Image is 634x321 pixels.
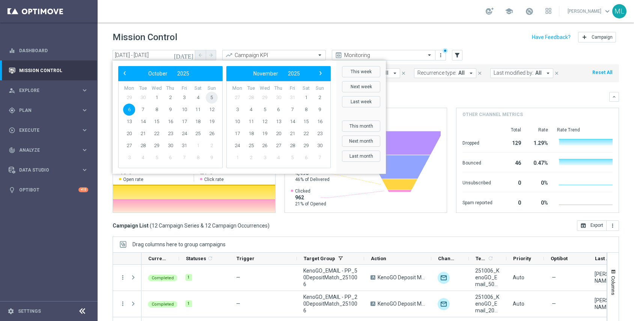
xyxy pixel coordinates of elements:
[595,256,613,261] span: Last Modified By
[488,255,494,261] i: refresh
[8,308,14,315] i: settings
[185,274,192,281] div: 1
[438,256,456,261] span: Channel
[231,116,243,128] span: 10
[205,85,218,92] th: weekday
[370,301,375,306] span: A
[300,152,312,164] span: 6
[551,256,568,261] span: Optibot
[143,69,172,78] button: October
[113,291,142,317] div: Press SPACE to select this row.
[9,167,81,173] div: Data Studio
[123,128,135,140] span: 20
[501,196,521,208] div: 0
[513,301,524,307] span: Auto
[123,152,135,164] span: 3
[113,222,270,229] h3: Campaign List
[164,140,176,152] span: 30
[342,81,380,92] button: Next week
[272,85,286,92] th: weekday
[150,85,164,92] th: weekday
[9,87,81,94] div: Explore
[151,92,163,104] span: 1
[304,256,335,261] span: Target Group
[245,116,257,128] span: 11
[501,127,521,133] div: Total
[8,68,89,74] div: Mission Control
[113,60,386,174] bs-daterangepicker-container: calendar
[9,41,88,60] div: Dashboard
[164,92,176,104] span: 2
[401,71,406,76] i: close
[137,140,149,152] span: 28
[259,104,271,116] span: 5
[231,152,243,164] span: 1
[268,222,270,229] span: )
[8,147,89,153] div: track_changes Analyze keyboard_arrow_right
[490,68,553,78] button: Last modified by: All arrow_drop_down
[8,127,89,133] button: play_circle_outline Execute keyboard_arrow_right
[78,187,88,192] div: +10
[273,140,285,152] span: 27
[577,222,619,228] multiple-options-button: Export to CSV
[123,140,135,152] span: 27
[581,34,587,40] i: add
[288,71,300,77] span: 2025
[178,104,190,116] span: 10
[8,87,89,93] div: person_search Explore keyboard_arrow_right
[245,128,257,140] span: 18
[19,108,81,113] span: Plan
[231,104,243,116] span: 3
[206,104,218,116] span: 12
[259,92,271,104] span: 29
[342,136,380,147] button: Next month
[578,32,616,42] button: add Campaign
[225,51,233,59] i: trending_up
[9,107,15,114] i: gps_fixed
[295,194,326,201] span: 962
[123,176,143,182] span: Open rate
[286,140,298,152] span: 28
[151,104,163,116] span: 8
[120,69,130,78] button: ‹
[195,50,206,60] button: arrow_back
[286,128,298,140] span: 21
[462,156,492,168] div: Bounced
[192,104,204,116] span: 11
[501,156,521,168] div: 46
[259,116,271,128] span: 12
[206,128,218,140] span: 26
[486,254,494,262] span: Calculate column
[378,300,425,307] span: KenoGO Deposit Match
[300,128,312,140] span: 22
[370,275,375,280] span: A
[185,300,192,307] div: 1
[335,51,342,59] i: preview
[286,104,298,116] span: 7
[123,104,135,116] span: 6
[172,69,194,78] button: 2025
[595,271,619,284] div: Tina Wang
[192,92,204,104] span: 4
[315,69,325,78] button: ›
[437,51,444,60] button: more_vert
[273,92,285,104] span: 30
[438,272,450,284] img: Optimail
[475,267,500,288] span: 251006_KenoGO_Email_50DepositMatch+Darts
[152,222,268,229] span: 12 Campaign Series & 12 Campaign Occurrences
[206,140,218,152] span: 2
[178,152,190,164] span: 7
[438,298,450,310] img: Optimail
[610,276,616,295] span: Columns
[119,300,126,307] button: more_vert
[119,274,126,281] button: more_vert
[19,168,81,172] span: Data Studio
[552,300,556,307] span: —
[198,53,203,58] i: arrow_back
[164,116,176,128] span: 16
[151,152,163,164] span: 5
[452,50,462,60] button: filter_alt
[454,52,461,59] i: filter_alt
